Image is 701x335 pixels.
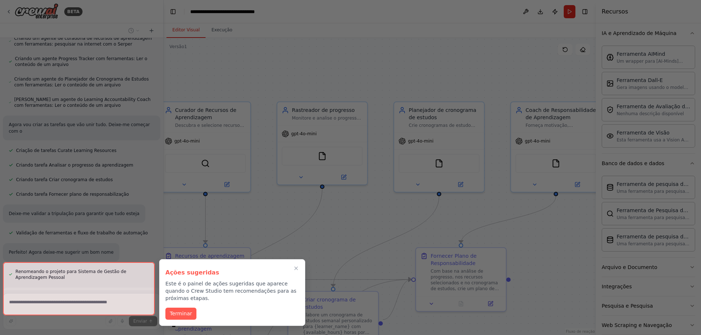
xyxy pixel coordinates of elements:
[165,281,296,301] font: Este é o painel de ações sugeridas que aparece quando o Crew Studio tem recomendações para as pró...
[292,264,300,273] button: Passo a passo completo
[165,308,196,320] button: Terminar
[170,311,192,316] font: Terminar
[165,269,219,276] font: Ações sugeridas
[168,7,178,17] button: Ocultar barra lateral esquerda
